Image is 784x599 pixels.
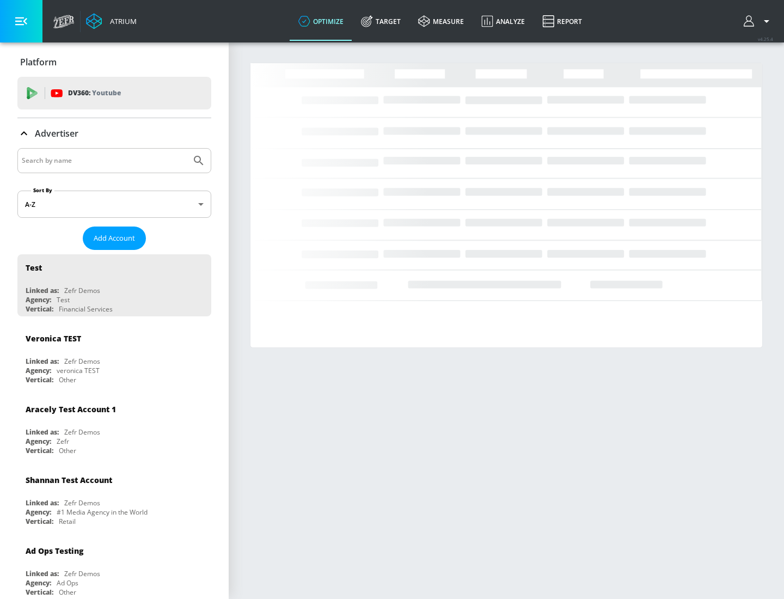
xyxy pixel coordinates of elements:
div: TestLinked as:Zefr DemosAgency:TestVertical:Financial Services [17,254,211,316]
div: Agency: [26,578,51,588]
div: Linked as: [26,357,59,366]
a: Atrium [86,13,137,29]
div: Shannan Test AccountLinked as:Zefr DemosAgency:#1 Media Agency in the WorldVertical:Retail [17,467,211,529]
div: Veronica TESTLinked as:Zefr DemosAgency:veronica TESTVertical:Other [17,325,211,387]
div: Linked as: [26,286,59,295]
button: Add Account [83,227,146,250]
span: Add Account [94,232,135,245]
div: A-Z [17,191,211,218]
div: Vertical: [26,446,53,455]
p: DV360: [68,87,121,99]
div: Agency: [26,295,51,304]
div: Linked as: [26,498,59,508]
div: Zefr Demos [64,286,100,295]
div: Other [59,446,76,455]
label: Sort By [31,187,54,194]
a: measure [409,2,473,41]
div: Shannan Test Account [26,475,112,485]
div: Linked as: [26,569,59,578]
div: Aracely Test Account 1Linked as:Zefr DemosAgency:ZefrVertical:Other [17,396,211,458]
div: Vertical: [26,375,53,384]
div: DV360: Youtube [17,77,211,109]
div: Ad Ops Testing [26,546,83,556]
div: Zefr Demos [64,427,100,437]
div: Retail [59,517,76,526]
a: Report [534,2,591,41]
div: Zefr Demos [64,357,100,366]
p: Platform [20,56,57,68]
div: Atrium [106,16,137,26]
div: Agency: [26,366,51,375]
div: Other [59,588,76,597]
input: Search by name [22,154,187,168]
div: Financial Services [59,304,113,314]
div: Vertical: [26,588,53,597]
div: Vertical: [26,517,53,526]
div: Aracely Test Account 1 [26,404,116,414]
div: Linked as: [26,427,59,437]
a: Analyze [473,2,534,41]
div: Test [26,262,42,273]
p: Advertiser [35,127,78,139]
div: Zefr Demos [64,569,100,578]
div: Zefr [57,437,69,446]
div: Other [59,375,76,384]
a: optimize [290,2,352,41]
div: #1 Media Agency in the World [57,508,148,517]
div: veronica TEST [57,366,100,375]
span: v 4.25.4 [758,36,773,42]
div: Test [57,295,70,304]
div: Platform [17,47,211,77]
div: Agency: [26,437,51,446]
div: Zefr Demos [64,498,100,508]
div: Veronica TEST [26,333,81,344]
div: Agency: [26,508,51,517]
a: Target [352,2,409,41]
div: Advertiser [17,118,211,149]
div: Ad Ops [57,578,78,588]
div: Vertical: [26,304,53,314]
p: Youtube [92,87,121,99]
